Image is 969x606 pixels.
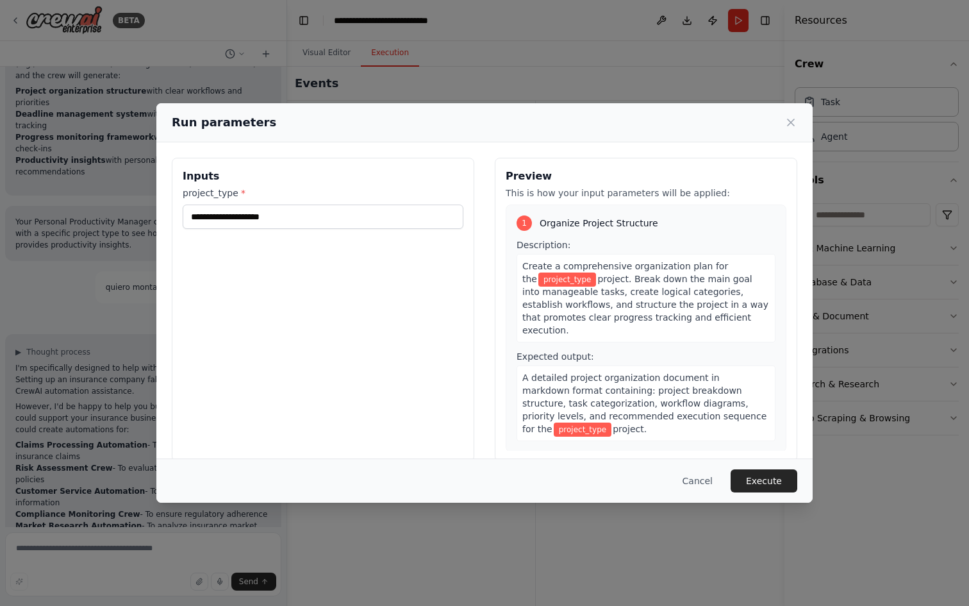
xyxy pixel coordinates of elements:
span: project. Break down the main goal into manageable tasks, create logical categories, establish wor... [522,274,768,335]
label: project_type [183,187,463,199]
span: Variable: project_type [554,423,611,437]
h3: Preview [506,169,786,184]
button: Cancel [672,469,723,492]
span: Expected output: [517,351,594,362]
span: Organize Project Structure [540,217,658,230]
span: A detailed project organization document in markdown format containing: project breakdown structu... [522,373,766,434]
span: project. [613,424,647,434]
div: 1 [517,215,532,231]
h3: Inputs [183,169,463,184]
h2: Run parameters [172,114,276,131]
span: Create a comprehensive organization plan for the [522,261,728,284]
p: This is how your input parameters will be applied: [506,187,786,199]
span: Description: [517,240,570,250]
button: Execute [731,469,797,492]
span: Variable: project_type [538,273,596,287]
